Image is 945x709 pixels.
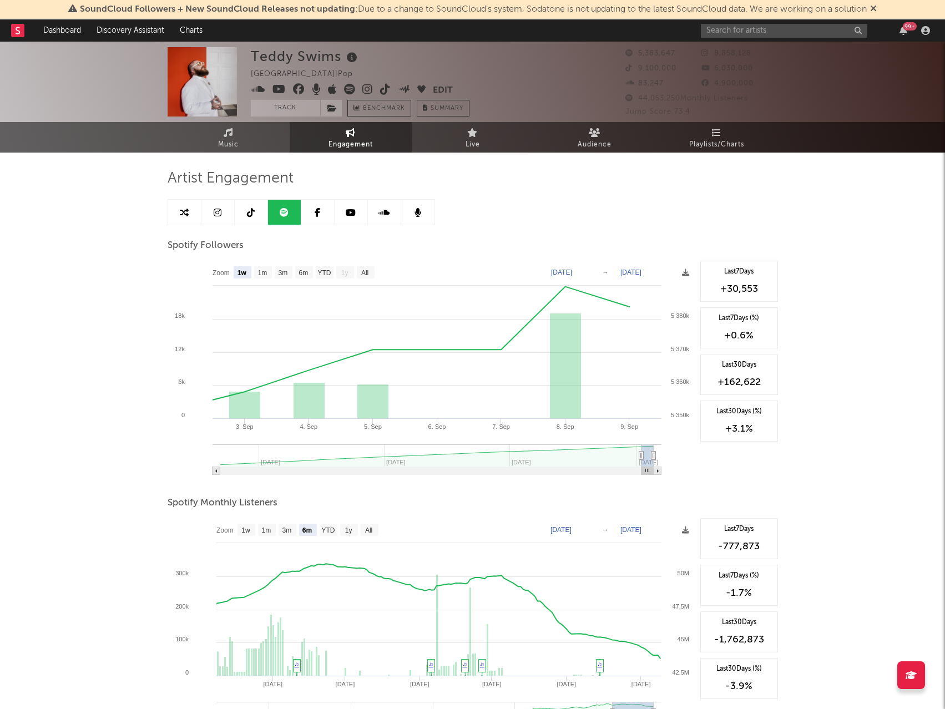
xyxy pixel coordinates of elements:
[701,50,751,57] span: 8,858,128
[620,423,638,430] text: 9. Sep
[466,138,480,151] span: Live
[175,346,185,352] text: 12k
[278,269,287,277] text: 3m
[706,680,772,693] div: -3.9 %
[670,412,689,418] text: 5 350k
[329,138,373,151] span: Engagement
[706,267,772,277] div: Last 7 Days
[235,423,253,430] text: 3. Sep
[364,423,382,430] text: 5. Sep
[300,423,317,430] text: 4. Sep
[428,423,446,430] text: 6. Sep
[263,681,282,687] text: [DATE]
[175,636,189,642] text: 100k
[482,681,502,687] text: [DATE]
[168,172,294,185] span: Artist Engagement
[80,5,355,14] span: SoundCloud Followers + New SoundCloud Releases not updating
[625,108,690,115] span: Jump Score: 73.4
[625,65,676,72] span: 9,100,000
[295,661,299,667] a: ♫
[257,269,267,277] text: 1m
[706,540,772,553] div: -777,873
[706,282,772,296] div: +30,553
[363,102,405,115] span: Benchmark
[213,269,230,277] text: Zoom
[172,19,210,42] a: Charts
[480,661,484,667] a: ♫
[89,19,172,42] a: Discovery Assistant
[290,122,412,153] a: Engagement
[706,586,772,600] div: -1.7 %
[417,100,469,117] button: Summary
[706,407,772,417] div: Last 30 Days (%)
[620,269,641,276] text: [DATE]
[701,24,867,38] input: Search for artists
[463,661,467,667] a: ♫
[870,5,877,14] span: Dismiss
[706,633,772,646] div: -1,762,873
[345,526,352,534] text: 1y
[706,313,772,323] div: Last 7 Days (%)
[903,22,917,31] div: 99 +
[412,122,534,153] a: Live
[175,570,189,576] text: 300k
[672,669,689,676] text: 42.5M
[631,681,650,687] text: [DATE]
[670,312,689,319] text: 5 380k
[625,95,748,102] span: 44,053,250 Monthly Listeners
[689,138,744,151] span: Playlists/Charts
[251,47,360,65] div: Teddy Swims
[625,80,664,87] span: 83,247
[672,603,689,610] text: 47.5M
[335,681,355,687] text: [DATE]
[175,603,189,610] text: 200k
[361,269,368,277] text: All
[706,376,772,389] div: +162,622
[237,269,246,277] text: 1w
[168,122,290,153] a: Music
[625,50,675,57] span: 5,383,647
[431,105,463,112] span: Summary
[899,26,907,35] button: 99+
[251,100,320,117] button: Track
[317,269,331,277] text: YTD
[175,312,185,319] text: 18k
[492,423,510,430] text: 7. Sep
[670,378,689,385] text: 5 360k
[321,526,335,534] text: YTD
[429,661,433,667] a: ♫
[178,378,185,385] text: 6k
[185,669,188,676] text: 0
[557,681,576,687] text: [DATE]
[639,459,658,465] text: [DATE]
[251,68,366,81] div: [GEOGRAPHIC_DATA] | Pop
[218,138,239,151] span: Music
[578,138,612,151] span: Audience
[706,360,772,370] div: Last 30 Days
[677,636,689,642] text: 45M
[302,526,311,534] text: 6m
[534,122,656,153] a: Audience
[36,19,89,42] a: Dashboard
[299,269,308,277] text: 6m
[241,526,250,534] text: 1w
[80,5,867,14] span: : Due to a change to SoundCloud's system, Sodatone is not updating to the latest SoundCloud data....
[347,100,411,117] a: Benchmark
[168,239,244,252] span: Spotify Followers
[706,329,772,342] div: +0.6 %
[365,526,372,534] text: All
[620,526,641,534] text: [DATE]
[550,526,572,534] text: [DATE]
[701,80,754,87] span: 4,900,000
[701,65,753,72] span: 6,030,000
[602,269,609,276] text: →
[410,681,429,687] text: [DATE]
[602,526,609,534] text: →
[677,570,689,576] text: 50M
[598,661,602,667] a: ♫
[706,524,772,534] div: Last 7 Days
[706,617,772,627] div: Last 30 Days
[551,269,572,276] text: [DATE]
[261,526,271,534] text: 1m
[670,346,689,352] text: 5 370k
